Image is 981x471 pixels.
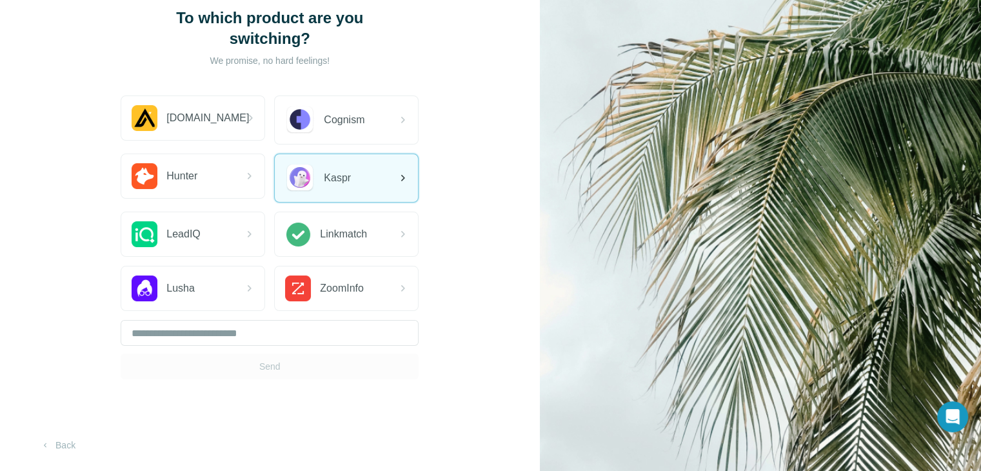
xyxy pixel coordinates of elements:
[31,434,84,457] button: Back
[132,221,157,247] img: LeadIQ Logo
[166,281,195,296] span: Lusha
[324,112,364,128] span: Cognism
[937,401,968,432] div: Open Intercom Messenger
[132,105,157,131] img: Apollo.io Logo
[141,8,399,49] h1: To which product are you switching?
[141,54,399,67] p: We promise, no hard feelings!
[285,105,315,135] img: Cognism Logo
[166,168,197,184] span: Hunter
[132,163,157,189] img: Hunter.io Logo
[320,281,364,296] span: ZoomInfo
[132,276,157,301] img: Lusha Logo
[166,110,249,126] span: [DOMAIN_NAME]
[320,226,367,242] span: Linkmatch
[166,226,200,242] span: LeadIQ
[324,170,351,186] span: Kaspr
[285,276,311,301] img: ZoomInfo Logo
[285,221,311,247] img: Linkmatch Logo
[285,163,315,193] img: Kaspr Logo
